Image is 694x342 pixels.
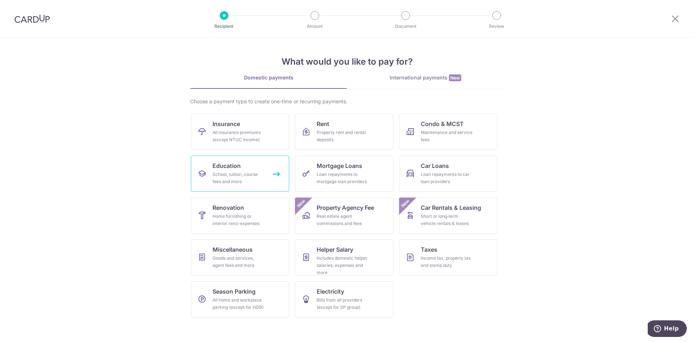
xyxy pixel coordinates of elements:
div: Short or long‑term vehicle rentals & leases [421,213,473,227]
span: Education [213,161,241,170]
div: Bills from all providers (except for SP group) [317,296,369,311]
div: Includes domestic helper salaries, expenses and more [317,255,369,276]
a: RentProperty rent and rental deposits [295,114,393,150]
p: Review [470,23,523,30]
div: Home furnishing or interior reno-expenses [213,213,265,227]
a: InsuranceAll insurance premiums (except NTUC Income) [191,114,289,150]
span: Helper Salary [317,245,353,254]
span: Rent [317,120,329,128]
a: EducationSchool, tuition, course fees and more [191,156,289,192]
a: Season ParkingAll home and workplace parking (except for HDB) [191,281,289,317]
span: Car Rentals & Leasing [421,203,481,212]
h4: What would you like to pay for? [190,55,504,68]
div: Loan repayments to mortgage loan providers [317,171,369,185]
a: RenovationHome furnishing or interior reno-expenses [191,198,289,234]
span: New [295,198,307,209]
span: Season Parking [213,287,256,296]
span: New [399,198,411,209]
span: Help [64,5,79,12]
div: Income tax, property tax and stamp duty [421,255,473,269]
span: Taxes [421,245,437,254]
span: New [449,74,461,81]
a: Helper SalaryIncludes domestic helper salaries, expenses and more [295,239,393,276]
div: Property rent and rental deposits [317,129,369,143]
span: Mortgage Loans [317,161,362,170]
span: Renovation [213,203,244,212]
a: MiscellaneousGoods and services, agent fees and more [191,239,289,276]
a: Property Agency FeeReal estate agent commissions and feesNew [295,198,393,234]
iframe: Opens a widget where you can find more information [648,320,687,338]
div: International payments [347,74,504,82]
div: School, tuition, course fees and more [213,171,265,185]
div: Real estate agent commissions and fees [317,213,369,227]
div: Goods and services, agent fees and more [213,255,265,269]
span: Property Agency Fee [317,203,374,212]
a: Mortgage LoansLoan repayments to mortgage loan providers [295,156,393,192]
p: Amount [288,23,342,30]
a: Car LoansLoan repayments to car loan providers [399,156,497,192]
div: Loan repayments to car loan providers [421,171,473,185]
a: ElectricityBills from all providers (except for SP group) [295,281,393,317]
img: CardUp [14,14,50,23]
div: Domestic payments [190,74,347,81]
div: Maintenance and service fees [421,129,473,143]
div: Choose a payment type to create one-time or recurring payments. [190,98,504,105]
span: Electricity [317,287,344,296]
div: All insurance premiums (except NTUC Income) [213,129,265,143]
p: Document [379,23,432,30]
span: Car Loans [421,161,449,170]
a: Car Rentals & LeasingShort or long‑term vehicle rentals & leasesNew [399,198,497,234]
a: Condo & MCSTMaintenance and service fees [399,114,497,150]
span: Miscellaneous [213,245,253,254]
div: All home and workplace parking (except for HDB) [213,296,265,311]
span: Condo & MCST [421,120,464,128]
p: Recipient [197,23,251,30]
a: TaxesIncome tax, property tax and stamp duty [399,239,497,276]
span: Insurance [213,120,240,128]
